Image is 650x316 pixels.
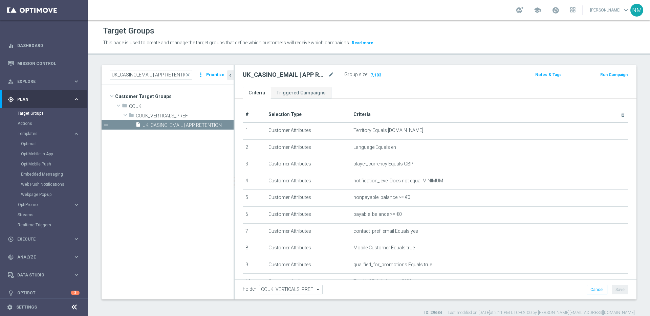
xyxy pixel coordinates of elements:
a: Web Push Notifications [21,182,70,187]
span: qualified_for_promotions Equals true [353,262,432,268]
td: Customer Attributes [266,257,351,274]
i: mode_edit [328,71,334,79]
i: more_vert [197,70,204,80]
td: Customer Attributes [266,122,351,139]
div: Realtime Triggers [18,220,87,230]
button: Data Studio keyboard_arrow_right [7,272,80,278]
a: Mission Control [17,54,80,72]
td: Customer Attributes [266,156,351,173]
span: Customer Target Groups [115,92,234,101]
button: OptiPromo keyboard_arrow_right [18,202,80,207]
button: Save [612,285,628,294]
a: Dashboard [17,37,80,54]
td: 1 [243,122,266,139]
span: Language Equals en [353,144,396,150]
div: Explore [8,78,73,85]
div: OptiPromo [18,203,73,207]
div: Web Push Notifications [21,179,87,189]
span: OptiPromo [18,203,66,207]
td: 10 [243,274,266,291]
button: chevron_left [227,70,234,80]
td: Customer Attributes [266,274,351,291]
h2: UK_CASINO_EMAIL | APP RETENTION [243,71,327,79]
a: Realtime Triggers [18,222,70,228]
div: play_circle_outline Execute keyboard_arrow_right [7,236,80,242]
div: Embedded Messaging [21,169,87,179]
span: Territory Equals [DOMAIN_NAME] [353,128,423,133]
div: Optimail [21,139,87,149]
span: close [185,72,191,77]
td: 9 [243,257,266,274]
a: Optibot [17,284,71,302]
span: payable_balance >= €0 [353,211,402,217]
span: Mobile Customer Equals true [353,245,415,251]
div: Dashboard [8,37,80,54]
span: Total NGR, Lifetime >= €100 [353,278,412,284]
div: NM [630,4,643,17]
td: Customer Attributes [266,190,351,207]
div: Mission Control [8,54,80,72]
label: ID: 29684 [424,310,442,316]
button: Cancel [587,285,607,294]
span: UK_CASINO_EMAIL | APP RETENTION [143,122,234,128]
td: Customer Attributes [266,223,351,240]
button: gps_fixed Plan keyboard_arrow_right [7,97,80,102]
i: keyboard_arrow_right [73,254,80,260]
a: Streams [18,212,70,218]
i: gps_fixed [8,96,14,103]
span: notification_level Does not equal MINIMUM [353,178,443,184]
i: keyboard_arrow_right [73,202,80,208]
button: Templates keyboard_arrow_right [18,131,80,136]
button: equalizer Dashboard [7,43,80,48]
div: 3 [71,291,80,295]
a: Criteria [243,87,271,99]
div: Target Groups [18,108,87,118]
span: player_currency Equals GBP [353,161,413,167]
div: Streams [18,210,87,220]
i: play_circle_outline [8,236,14,242]
th: # [243,107,266,122]
i: keyboard_arrow_right [73,131,80,137]
a: Webpage Pop-up [21,192,70,197]
a: Settings [16,305,37,309]
span: Data Studio [17,273,73,277]
div: Templates [18,129,87,200]
td: Customer Attributes [266,206,351,223]
div: OptiMobile Push [21,159,87,169]
label: Group size [344,72,367,77]
a: Target Groups [18,111,70,116]
input: Quick find group or folder [110,70,192,80]
div: lightbulb Optibot 3 [7,290,80,296]
span: keyboard_arrow_down [622,6,630,14]
span: Plan [17,97,73,101]
button: Read more [351,39,374,47]
div: Execute [8,236,73,242]
span: Criteria [353,112,371,117]
div: Actions [18,118,87,129]
span: Explore [17,80,73,84]
a: OptiMobile In-App [21,151,70,157]
label: : [367,72,368,77]
th: Selection Type [266,107,351,122]
button: Prioritize [205,70,225,80]
a: Embedded Messaging [21,172,70,177]
button: Mission Control [7,61,80,66]
td: 7 [243,223,266,240]
i: keyboard_arrow_right [73,272,80,278]
i: keyboard_arrow_right [73,96,80,103]
i: equalizer [8,43,14,49]
a: Actions [18,121,70,126]
td: 8 [243,240,266,257]
i: keyboard_arrow_right [73,236,80,242]
a: [PERSON_NAME]keyboard_arrow_down [589,5,630,15]
button: person_search Explore keyboard_arrow_right [7,79,80,84]
span: This page is used to create and manage the target groups that define which customers will receive... [103,40,350,45]
label: Folder [243,286,256,292]
button: track_changes Analyze keyboard_arrow_right [7,254,80,260]
td: Customer Attributes [266,139,351,156]
a: Triggered Campaigns [271,87,331,99]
